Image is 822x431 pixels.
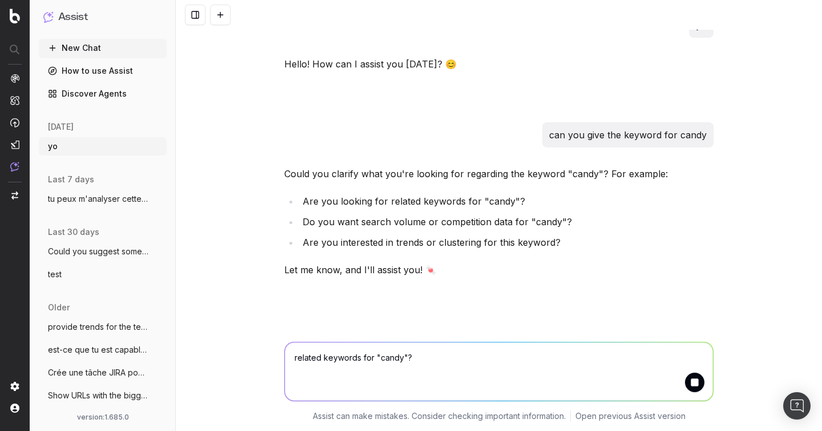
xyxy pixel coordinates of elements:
p: Hello! How can I assist you [DATE]? 😊 [284,56,714,72]
span: est-ce que tu est capable de me donner p [48,344,148,356]
span: provide trends for the term and its vari [48,321,148,333]
button: Show URLs with the biggest drop in impre [39,386,167,405]
a: Discover Agents [39,85,167,103]
img: Setting [10,382,19,391]
div: version: 1.685.0 [43,413,162,422]
span: tu peux m'analyser cette page : https:// [48,193,148,205]
p: Assist can make mistakes. Consider checking important information. [313,410,566,422]
span: last 30 days [48,226,99,238]
button: Crée une tâche JIRA pour corriger le tit [39,364,167,382]
li: Do you want search volume or competition data for "candy"? [299,214,714,230]
span: last 7 days [48,174,94,185]
span: [DATE] [48,121,74,133]
span: test [48,269,62,280]
button: Assist [43,9,162,25]
li: Are you looking for related keywords for "candy"? [299,193,714,209]
div: Open Intercom Messenger [783,392,811,420]
button: New Chat [39,39,167,57]
p: can you give the keyword for candy [549,127,707,143]
span: Crée une tâche JIRA pour corriger le tit [48,367,148,378]
button: tu peux m'analyser cette page : https:// [39,190,167,208]
img: Analytics [10,74,19,83]
li: Are you interested in trends or clustering for this keyword? [299,234,714,250]
img: My account [10,404,19,413]
span: Show URLs with the biggest drop in impre [48,390,148,401]
h1: Assist [58,9,88,25]
a: Open previous Assist version [575,410,686,422]
span: Could you suggest some relative keywords [48,246,148,257]
p: Could you clarify what you're looking for regarding the keyword "candy"? For example: [284,166,714,182]
img: Switch project [11,191,18,199]
p: Let me know, and I'll assist you! 🍬 [284,262,714,278]
span: yo [48,141,58,152]
button: yo [39,137,167,155]
span: older [48,302,70,313]
a: How to use Assist [39,62,167,80]
img: Studio [10,140,19,149]
button: est-ce que tu est capable de me donner p [39,341,167,359]
button: test [39,265,167,284]
img: Intelligence [10,95,19,105]
img: Activation [10,118,19,127]
img: Assist [10,162,19,171]
button: Could you suggest some relative keywords [39,242,167,261]
img: Assist [43,11,54,22]
button: provide trends for the term and its vari [39,318,167,336]
img: Botify logo [10,9,20,23]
